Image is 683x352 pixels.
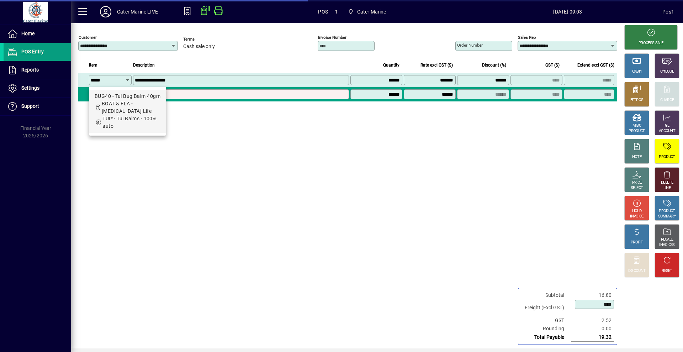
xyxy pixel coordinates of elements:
[95,93,160,100] div: BUG40 - Tui Bug Balm 40gm
[21,49,44,54] span: POS Entry
[632,180,642,185] div: PRICE
[89,90,166,133] mat-option: BUG40 - Tui Bug Balm 40gm
[659,154,675,160] div: PRODUCT
[661,237,673,242] div: RECALL
[571,325,614,333] td: 0.00
[521,316,571,325] td: GST
[665,123,669,128] div: GL
[420,61,453,69] span: Rate excl GST ($)
[630,214,643,219] div: INVOICE
[658,214,676,219] div: SUMMARY
[473,6,663,17] span: [DATE] 09:03
[628,268,645,274] div: DISCOUNT
[659,209,675,214] div: PRODUCT
[663,185,671,191] div: LINE
[457,43,483,48] mat-label: Order number
[21,103,39,109] span: Support
[383,61,399,69] span: Quantity
[21,85,39,91] span: Settings
[117,6,158,17] div: Cater Marine LIVE
[318,6,328,17] span: POS
[21,31,35,36] span: Home
[630,98,644,103] div: EFTPOS
[521,291,571,299] td: Subtotal
[631,185,643,191] div: SELECT
[183,44,215,49] span: Cash sale only
[571,291,614,299] td: 16.80
[545,61,560,69] span: GST ($)
[4,98,71,115] a: Support
[335,6,338,17] span: 1
[102,116,156,129] span: TUI* - Tui Balms - 100% auto
[660,98,674,103] div: CHARGE
[318,35,346,40] mat-label: Invoice number
[521,325,571,333] td: Rounding
[571,333,614,342] td: 19.32
[518,35,536,40] mat-label: Sales rep
[632,209,641,214] div: HOLD
[577,61,614,69] span: Extend excl GST ($)
[89,61,97,69] span: Item
[521,333,571,342] td: Total Payable
[4,61,71,79] a: Reports
[660,69,674,74] div: CHEQUE
[345,5,389,18] span: Cater Marine
[102,101,152,114] span: BOAT & FLA - [MEDICAL_DATA] Life
[357,6,386,17] span: Cater Marine
[659,128,675,134] div: ACCOUNT
[661,180,673,185] div: DELETE
[521,299,571,316] td: Freight (Excl GST)
[629,128,645,134] div: PRODUCT
[133,61,155,69] span: Description
[662,6,674,17] div: Pos1
[631,240,643,245] div: PROFIT
[632,123,641,128] div: MISC
[659,242,674,248] div: INVOICES
[79,35,97,40] mat-label: Customer
[21,67,39,73] span: Reports
[183,37,226,42] span: Terms
[4,25,71,43] a: Home
[662,268,672,274] div: RESET
[94,5,117,18] button: Profile
[632,154,641,160] div: NOTE
[4,79,71,97] a: Settings
[571,316,614,325] td: 2.52
[632,69,641,74] div: CASH
[482,61,506,69] span: Discount (%)
[639,41,663,46] div: PROCESS SALE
